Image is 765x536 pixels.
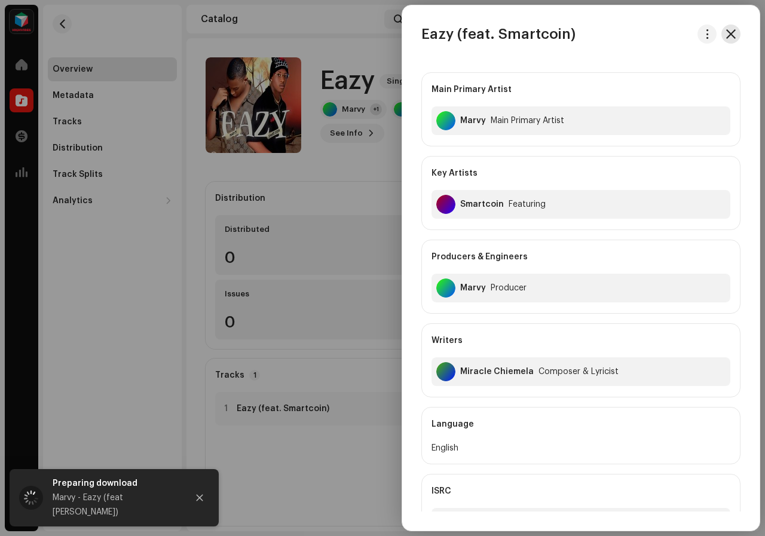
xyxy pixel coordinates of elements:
[188,486,212,510] button: Close
[432,441,730,455] div: English
[460,200,504,209] div: Smartcoin
[53,476,178,491] div: Preparing download
[538,367,619,376] div: Composer & Lyricist
[432,474,730,508] div: ISRC
[491,116,564,125] div: Main Primary Artist
[432,157,730,190] div: Key Artists
[491,283,527,293] div: Producer
[53,491,178,519] div: Marvy - Eazy (feat [PERSON_NAME])
[421,24,576,44] h3: Eazy (feat. Smartcoin)
[460,116,486,125] div: Marvy
[432,408,730,441] div: Language
[460,367,534,376] div: Miracle Chiemela
[432,240,730,274] div: Producers & Engineers
[509,200,546,209] div: Featuring
[432,73,730,106] div: Main Primary Artist
[432,324,730,357] div: Writers
[460,283,486,293] div: Marvy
